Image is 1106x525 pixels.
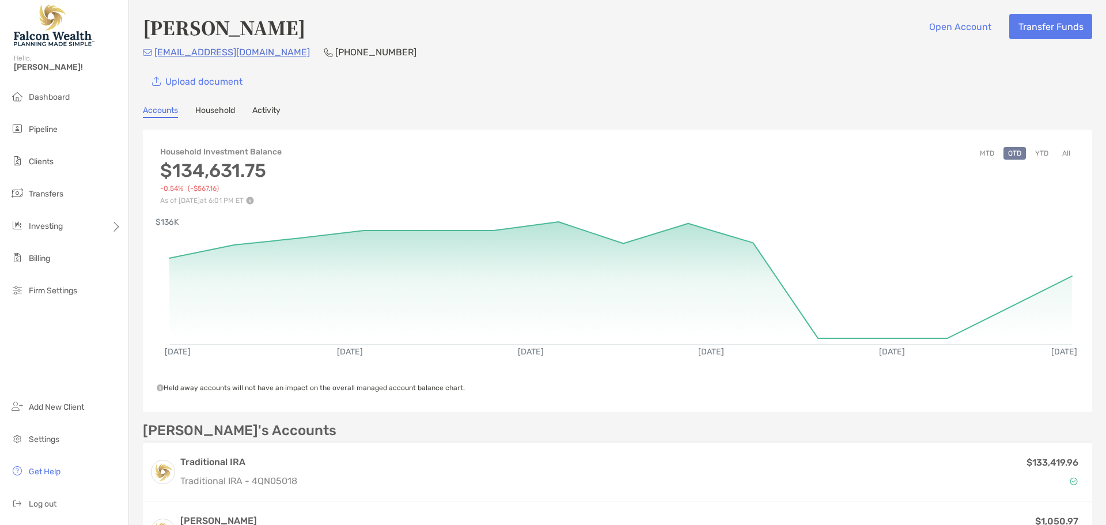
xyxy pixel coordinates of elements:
[10,464,24,478] img: get-help icon
[156,217,179,227] text: $136K
[165,347,191,357] text: [DATE]
[324,48,333,57] img: Phone Icon
[143,105,178,118] a: Accounts
[10,218,24,232] img: investing icon
[180,455,297,469] h3: Traditional IRA
[29,467,60,477] span: Get Help
[10,432,24,445] img: settings icon
[1051,347,1077,357] text: [DATE]
[160,184,183,193] span: -0.54%
[29,189,63,199] span: Transfers
[10,154,24,168] img: clients icon
[160,160,282,182] h3: $134,631.75
[29,499,56,509] span: Log out
[1027,455,1078,470] p: $133,419.96
[151,460,175,484] img: logo account
[10,283,24,297] img: firm-settings icon
[10,186,24,200] img: transfers icon
[29,435,59,444] span: Settings
[29,124,58,134] span: Pipeline
[10,89,24,103] img: dashboard icon
[143,69,251,94] a: Upload document
[29,286,77,296] span: Firm Settings
[152,77,161,86] img: button icon
[180,474,297,488] p: Traditional IRA - 4QN05018
[143,14,305,40] h4: [PERSON_NAME]
[518,347,544,357] text: [DATE]
[10,399,24,413] img: add_new_client icon
[1003,147,1026,160] button: QTD
[29,402,84,412] span: Add New Client
[14,62,122,72] span: [PERSON_NAME]!
[1009,14,1092,39] button: Transfer Funds
[10,496,24,510] img: logout icon
[698,347,724,357] text: [DATE]
[157,384,465,392] span: Held away accounts will not have an impact on the overall managed account balance chart.
[195,105,235,118] a: Household
[975,147,999,160] button: MTD
[1031,147,1053,160] button: YTD
[29,92,70,102] span: Dashboard
[246,197,254,205] img: Performance Info
[252,105,281,118] a: Activity
[1070,477,1078,485] img: Account Status icon
[335,45,416,59] p: [PHONE_NUMBER]
[29,221,63,231] span: Investing
[160,197,282,205] p: As of [DATE] at 6:01 PM ET
[188,184,219,193] span: (-$567.16)
[160,147,282,157] h4: Household Investment Balance
[1058,147,1075,160] button: All
[879,347,905,357] text: [DATE]
[337,347,363,357] text: [DATE]
[143,424,336,438] p: [PERSON_NAME]'s Accounts
[143,49,152,56] img: Email Icon
[154,45,310,59] p: [EMAIL_ADDRESS][DOMAIN_NAME]
[14,5,94,46] img: Falcon Wealth Planning Logo
[29,157,54,167] span: Clients
[920,14,1000,39] button: Open Account
[10,251,24,265] img: billing icon
[29,254,50,263] span: Billing
[10,122,24,135] img: pipeline icon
